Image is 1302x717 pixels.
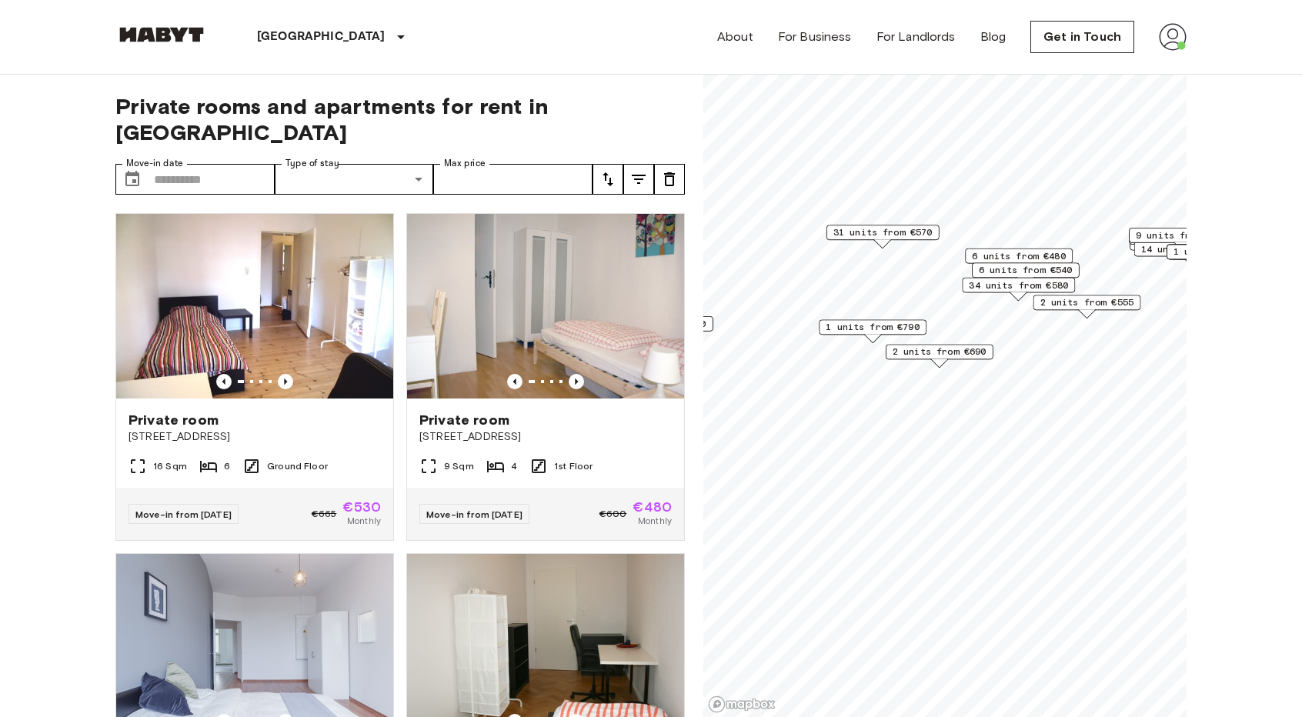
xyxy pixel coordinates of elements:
span: €480 [633,500,672,514]
div: Map marker [886,344,993,368]
button: Previous image [216,374,232,389]
button: Previous image [507,374,522,389]
div: Map marker [1167,244,1280,268]
span: 9 Sqm [444,459,474,473]
span: Private room [419,411,509,429]
span: Private rooms and apartments for rent in [GEOGRAPHIC_DATA] [115,93,685,145]
span: 6 units from €540 [979,263,1073,277]
span: [STREET_ADDRESS] [129,429,381,445]
a: Blog [980,28,1007,46]
button: tune [654,164,685,195]
div: Map marker [1033,295,1141,318]
a: Mapbox logo [708,695,776,713]
button: Choose date [117,164,148,195]
span: 2 units from €555 [1040,295,1134,309]
span: Private room [129,411,219,429]
span: 9 units from €585 [1136,228,1230,242]
div: Map marker [606,316,713,340]
div: Map marker [1129,228,1237,252]
span: €665 [312,507,337,521]
img: Marketing picture of unit DE-01-093-04M [407,214,684,399]
span: 31 units from €570 [833,225,933,239]
img: avatar [1159,23,1187,51]
a: Get in Touch [1030,21,1134,53]
div: Map marker [1129,229,1242,253]
a: Marketing picture of unit DE-01-029-04MPrevious imagePrevious imagePrivate room[STREET_ADDRESS]16... [115,213,394,541]
span: 1 units from €1025 [1173,245,1273,258]
span: 34 units from €580 [969,278,1068,292]
label: Type of stay [285,157,339,170]
span: Move-in from [DATE] [426,509,522,520]
a: For Landlords [876,28,956,46]
div: Map marker [972,262,1080,286]
button: Previous image [569,374,584,389]
a: About [717,28,753,46]
div: Map marker [1130,235,1243,259]
span: 14 units from €575 [1141,242,1240,256]
img: Marketing picture of unit DE-01-029-04M [116,214,393,399]
a: For Business [778,28,852,46]
p: [GEOGRAPHIC_DATA] [257,28,386,46]
span: 6 units from €480 [972,249,1066,263]
label: Max price [444,157,486,170]
span: 6 [224,459,230,473]
div: Map marker [1134,242,1247,265]
div: Map marker [965,248,1073,272]
button: tune [593,164,623,195]
span: Move-in from [DATE] [135,509,232,520]
span: 1 units from €790 [826,320,920,334]
div: Map marker [962,278,1075,302]
span: 16 Sqm [153,459,187,473]
span: 1 units from €660 [613,317,706,331]
span: Monthly [638,514,672,528]
span: 1st Floor [554,459,593,473]
a: Marketing picture of unit DE-01-093-04MPrevious imagePrevious imagePrivate room[STREET_ADDRESS]9 ... [406,213,685,541]
button: Previous image [278,374,293,389]
div: Map marker [819,319,926,343]
img: Habyt [115,27,208,42]
span: €530 [342,500,381,514]
span: €600 [599,507,627,521]
span: 4 [511,459,517,473]
span: [STREET_ADDRESS] [419,429,672,445]
span: Ground Floor [267,459,328,473]
label: Move-in date [126,157,183,170]
span: Monthly [347,514,381,528]
span: 2 units from €690 [893,345,987,358]
button: tune [623,164,654,195]
div: Map marker [826,225,940,248]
